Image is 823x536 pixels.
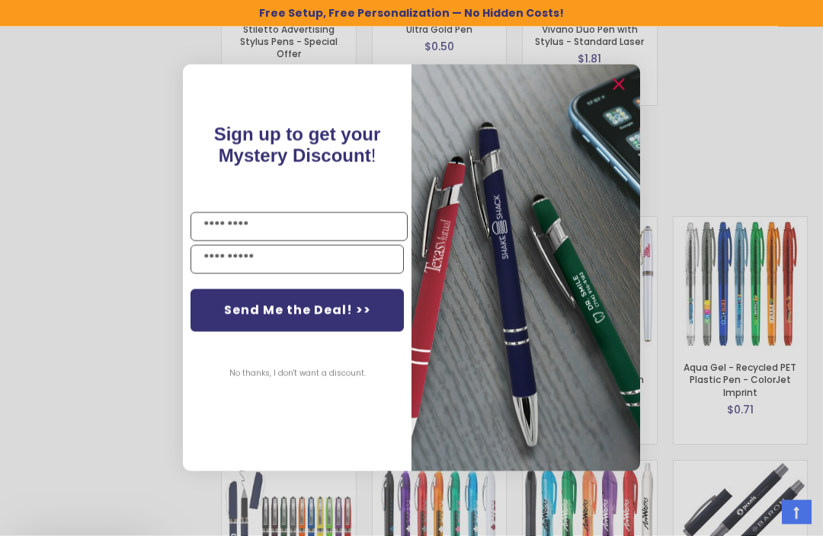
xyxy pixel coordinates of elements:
[607,72,631,97] button: Close dialog
[222,355,373,393] button: No thanks, I don't want a discount.
[191,289,404,332] button: Send Me the Deal! >>
[214,124,381,166] span: Sign up to get your Mystery Discount
[697,495,823,536] iframe: Google Customer Reviews
[411,65,640,471] img: 081b18bf-2f98-4675-a917-09431eb06994.jpeg
[191,245,404,274] input: YOUR EMAIL
[214,124,381,166] span: !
